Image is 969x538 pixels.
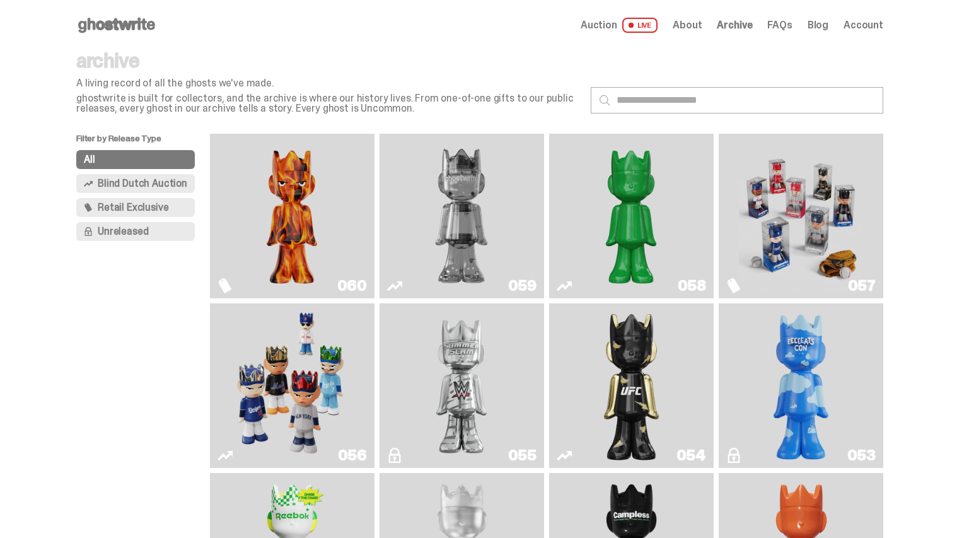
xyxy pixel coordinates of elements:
span: LIVE [622,18,658,33]
a: Always On Fire [218,139,367,293]
img: I Was There SummerSlam [400,308,523,463]
span: Blind Dutch Auction [98,178,187,189]
p: ghostwrite is built for collectors, and the archive is where our history lives. From one-of-one g... [76,93,581,114]
p: A living record of all the ghosts we've made. [76,78,581,88]
div: 060 [337,278,367,293]
a: FAQs [767,20,792,30]
img: Always On Fire [230,139,354,293]
span: Auction [581,20,617,30]
a: Account [844,20,883,30]
img: Ruby [598,308,665,463]
div: 059 [508,278,537,293]
span: All [84,155,95,165]
img: Schrödinger's ghost: Sunday Green [569,139,693,293]
a: ghooooost [726,308,876,463]
div: 054 [676,448,706,463]
a: About [673,20,702,30]
div: 055 [508,448,537,463]
a: Ruby [557,308,706,463]
div: 056 [338,448,367,463]
a: Auction LIVE [581,18,658,33]
div: 057 [848,278,876,293]
a: Blog [808,20,828,30]
a: Game Face (2025) [726,139,876,293]
p: Filter by Release Type [76,134,210,150]
a: Game Face (2025) [218,308,367,463]
a: I Was There SummerSlam [387,308,537,463]
img: Game Face (2025) [230,308,354,463]
button: Blind Dutch Auction [76,174,195,193]
button: All [76,150,195,169]
span: Retail Exclusive [98,202,168,213]
p: archive [76,50,581,71]
button: Retail Exclusive [76,198,195,217]
button: Unreleased [76,222,195,241]
a: Archive [717,20,752,30]
a: Schrödinger's ghost: Sunday Green [557,139,706,293]
img: Two [400,139,523,293]
a: Two [387,139,537,293]
span: Unreleased [98,226,148,237]
img: Game Face (2025) [739,139,862,293]
img: ghooooost [768,308,835,463]
div: 058 [678,278,706,293]
div: 053 [847,448,876,463]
